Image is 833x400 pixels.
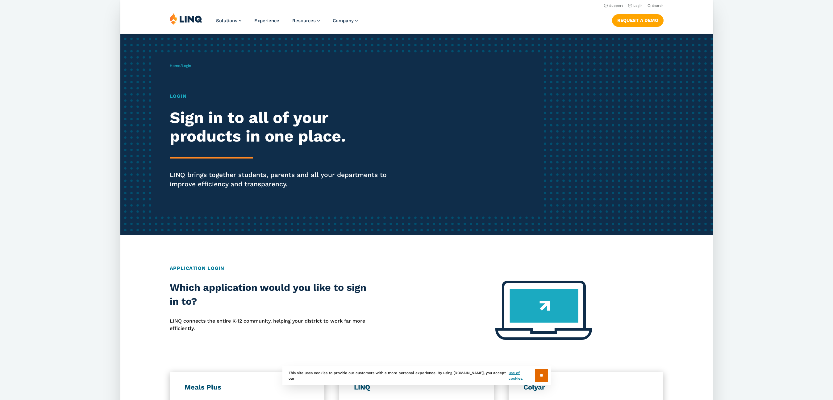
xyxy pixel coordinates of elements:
span: Company [333,18,354,23]
a: Experience [254,18,279,23]
a: Support [604,4,623,8]
p: LINQ brings together students, parents and all your departments to improve efficiency and transpa... [170,170,398,189]
h2: Sign in to all of your products in one place. [170,109,398,146]
span: Login [182,64,191,68]
a: Home [170,64,180,68]
h1: Login [170,93,398,100]
span: / [170,64,191,68]
a: Solutions [216,18,241,23]
h2: Which application would you like to sign in to? [170,281,367,309]
span: Solutions [216,18,237,23]
button: Open Search Bar [647,3,663,8]
a: Login [628,4,642,8]
span: Search [652,4,663,8]
nav: Primary Navigation [216,13,358,33]
a: Company [333,18,358,23]
span: Resources [292,18,316,23]
nav: Utility Navigation [120,2,713,9]
div: This site uses cookies to provide our customers with a more personal experience. By using [DOMAIN... [282,366,551,385]
nav: Button Navigation [612,13,663,27]
p: LINQ connects the entire K‑12 community, helping your district to work far more efficiently. [170,317,367,332]
img: LINQ | K‑12 Software [170,13,202,25]
h2: Application Login [170,265,664,272]
a: Resources [292,18,320,23]
a: Request a Demo [612,14,663,27]
a: use of cookies. [509,370,535,381]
